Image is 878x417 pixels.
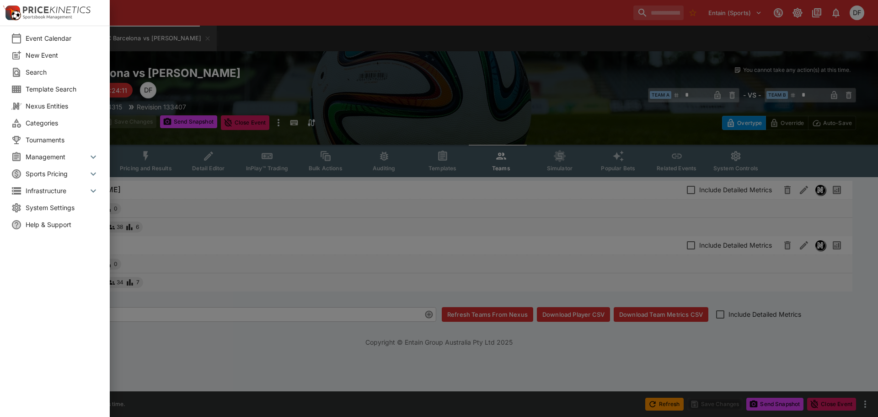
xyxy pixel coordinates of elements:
[26,203,99,212] span: System Settings
[26,118,99,128] span: Categories
[26,169,88,179] span: Sports Pricing
[26,67,99,77] span: Search
[26,220,99,229] span: Help & Support
[23,15,72,19] img: Sportsbook Management
[26,152,88,162] span: Management
[26,135,99,145] span: Tournaments
[26,101,99,111] span: Nexus Entities
[26,50,99,60] span: New Event
[26,186,88,195] span: Infrastructure
[26,84,99,94] span: Template Search
[26,33,99,43] span: Event Calendar
[23,6,91,13] img: PriceKinetics
[3,4,21,22] img: PriceKinetics Logo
